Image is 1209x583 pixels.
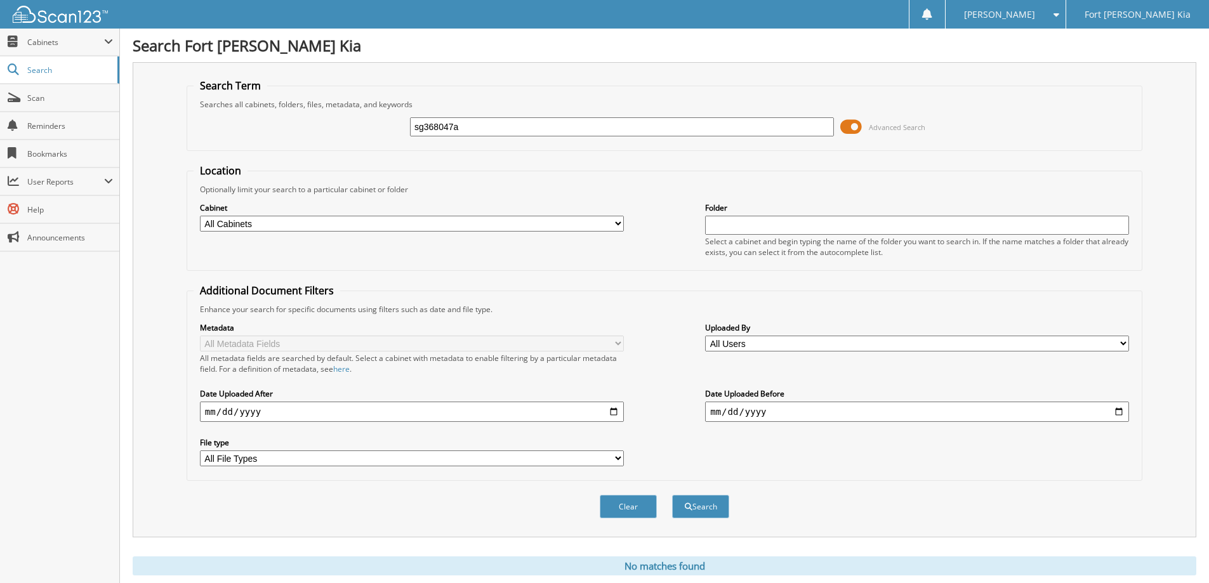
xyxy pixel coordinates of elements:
[194,304,1135,315] div: Enhance your search for specific documents using filters such as date and file type.
[27,204,113,215] span: Help
[1085,11,1191,18] span: Fort [PERSON_NAME] Kia
[27,65,111,75] span: Search
[194,284,340,298] legend: Additional Document Filters
[133,35,1196,56] h1: Search Fort [PERSON_NAME] Kia
[964,11,1035,18] span: [PERSON_NAME]
[13,6,108,23] img: scan123-logo-white.svg
[27,121,113,131] span: Reminders
[200,388,624,399] label: Date Uploaded After
[200,402,624,422] input: start
[27,176,104,187] span: User Reports
[194,99,1135,110] div: Searches all cabinets, folders, files, metadata, and keywords
[27,232,113,243] span: Announcements
[194,79,267,93] legend: Search Term
[200,202,624,213] label: Cabinet
[27,37,104,48] span: Cabinets
[869,122,925,132] span: Advanced Search
[27,93,113,103] span: Scan
[200,322,624,333] label: Metadata
[705,202,1129,213] label: Folder
[133,556,1196,575] div: No matches found
[705,322,1129,333] label: Uploaded By
[672,495,729,518] button: Search
[194,164,248,178] legend: Location
[333,364,350,374] a: here
[200,353,624,374] div: All metadata fields are searched by default. Select a cabinet with metadata to enable filtering b...
[600,495,657,518] button: Clear
[27,148,113,159] span: Bookmarks
[705,388,1129,399] label: Date Uploaded Before
[200,437,624,448] label: File type
[194,184,1135,195] div: Optionally limit your search to a particular cabinet or folder
[705,402,1129,422] input: end
[705,236,1129,258] div: Select a cabinet and begin typing the name of the folder you want to search in. If the name match...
